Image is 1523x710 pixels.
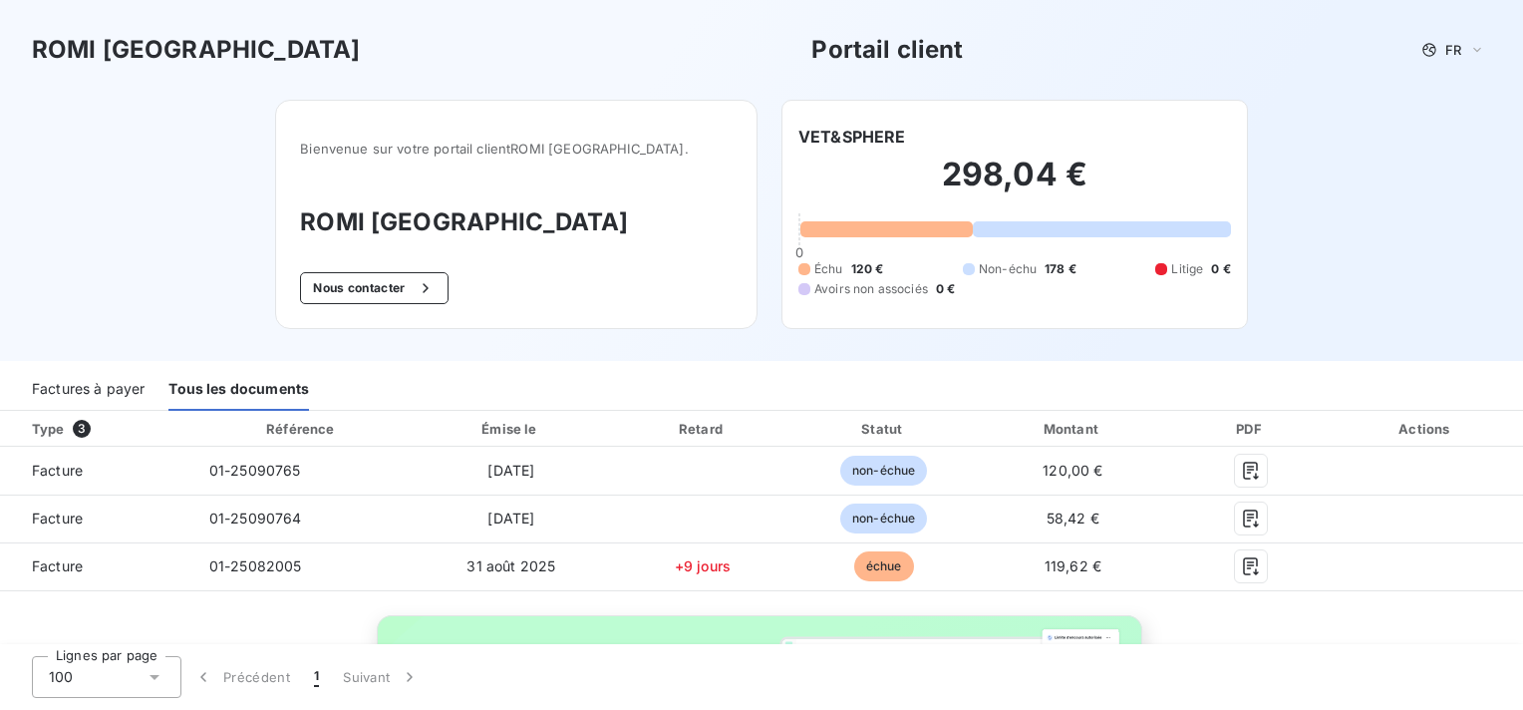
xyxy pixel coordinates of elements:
div: Type [20,419,189,439]
span: 31 août 2025 [466,557,555,574]
span: FR [1445,42,1461,58]
div: Actions [1334,419,1519,439]
span: 0 € [936,280,955,298]
span: Avoirs non associés [814,280,928,298]
span: échue [854,551,914,581]
span: 0 [795,244,803,260]
span: 3 [73,420,91,438]
span: Bienvenue sur votre portail client ROMI [GEOGRAPHIC_DATA] . [300,141,733,157]
span: +9 jours [675,557,731,574]
span: Litige [1171,260,1203,278]
span: 01-25090764 [209,510,302,527]
span: Facture [16,461,177,481]
button: Nous contacter [300,272,448,304]
div: Statut [798,419,970,439]
span: [DATE] [487,510,534,527]
span: 178 € [1045,260,1076,278]
span: 58,42 € [1047,510,1099,527]
div: Retard [615,419,790,439]
span: 120,00 € [1043,462,1102,479]
span: Facture [16,556,177,576]
div: Montant [977,419,1168,439]
span: 100 [49,667,73,687]
span: 0 € [1211,260,1230,278]
div: Référence [266,421,334,437]
span: Facture [16,509,177,529]
h3: ROMI [GEOGRAPHIC_DATA] [32,32,360,68]
span: 01-25090765 [209,462,301,479]
button: Précédent [181,656,302,698]
span: Échu [814,260,843,278]
span: 120 € [851,260,884,278]
span: 119,62 € [1045,557,1101,574]
div: PDF [1176,419,1325,439]
h6: VET&SPHERE [798,125,906,149]
button: 1 [302,656,331,698]
div: Tous les documents [168,369,309,411]
span: 1 [314,667,319,687]
h3: ROMI [GEOGRAPHIC_DATA] [300,204,733,240]
h2: 298,04 € [798,155,1231,214]
span: [DATE] [487,462,534,479]
div: Factures à payer [32,369,145,411]
span: 01-25082005 [209,557,302,574]
button: Suivant [331,656,432,698]
span: Non-échu [979,260,1037,278]
h3: Portail client [811,32,963,68]
span: non-échue [840,456,927,486]
div: Émise le [416,419,607,439]
span: non-échue [840,504,927,533]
